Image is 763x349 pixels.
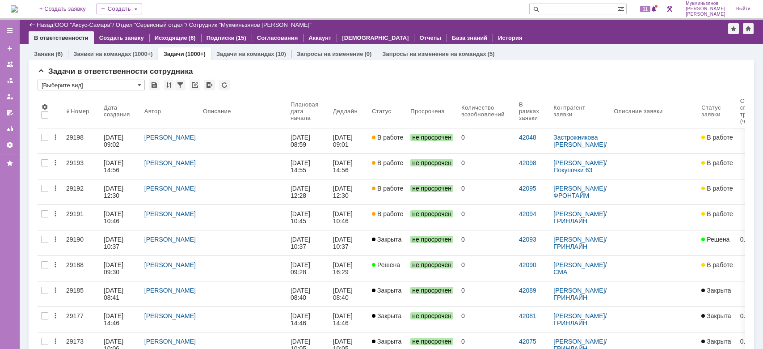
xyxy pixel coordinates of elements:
a: 29191 [63,205,100,230]
span: В работе [372,210,403,217]
span: [PERSON_NAME] [686,12,725,17]
a: [PERSON_NAME] [553,185,605,192]
div: / [553,134,607,148]
a: [DEMOGRAPHIC_DATA] [342,34,409,41]
span: В работе [701,159,733,166]
a: 0 [458,154,515,179]
span: В работе [701,261,733,268]
a: 42098 [519,159,536,166]
a: 0 [458,307,515,332]
div: 29193 [66,159,97,166]
div: Количество возобновлений [461,104,505,118]
a: 42094 [519,210,536,217]
a: не просрочен [407,128,458,153]
a: [DATE] 09:02 [100,128,141,153]
a: 42090 [519,261,536,268]
div: [DATE] 14:56 [333,159,354,174]
a: [PERSON_NAME] [553,210,605,217]
span: В работе [701,185,733,192]
a: [DATE] 10:46 [100,205,141,230]
div: Экспорт списка [204,80,215,90]
div: [DATE] 08:40 [333,287,354,301]
div: [DATE] 09:01 [333,134,354,148]
div: 0 [461,338,512,345]
a: Отчеты [3,122,17,136]
div: / [553,185,607,199]
a: [PERSON_NAME] [144,185,196,192]
a: Покупочки 63 (НЕОСОФТ) [553,166,594,181]
span: Закрыта [372,338,401,345]
div: / [55,21,116,28]
div: [DATE] 10:46 [104,210,125,225]
th: Дедлайн [329,94,368,128]
a: [DATE] 16:29 [329,256,368,281]
a: Запросы на изменение [297,51,363,57]
a: [DATE] 12:30 [329,179,368,204]
a: Создать заявку [3,41,17,55]
span: В работе [372,134,403,141]
a: [DATE] 10:37 [100,230,141,255]
a: ГРИНЛАЙН [553,217,587,225]
a: Решена [698,230,736,255]
a: Мои заявки [3,89,17,104]
a: [DATE] 14:55 [287,154,329,179]
div: 29198 [66,134,97,141]
a: не просрочен [407,281,458,306]
th: Плановая дата начала [287,94,329,128]
span: не просрочен [410,185,453,192]
div: [DATE] 12:30 [333,185,354,199]
a: не просрочен [407,256,458,281]
a: 0 [458,281,515,306]
a: Перейти на домашнюю страницу [11,5,18,13]
a: не просрочен [407,307,458,332]
div: [DATE] 14:46 [104,312,125,327]
a: Заявки [34,51,54,57]
a: В работе [698,179,736,204]
a: 42081 [519,312,536,319]
div: [DATE] 14:46 [333,312,354,327]
th: Статус [368,94,407,128]
div: Сохранить вид [149,80,160,90]
span: Закрыта [372,287,401,294]
a: База знаний [452,34,487,41]
div: Автор [144,108,161,115]
span: Настройки [41,103,48,111]
div: Просрочена [410,108,445,115]
span: не просрочен [410,159,453,166]
a: [DATE] 08:59 [287,128,329,153]
a: Задачи [164,51,184,57]
a: Создать заявку [99,34,144,41]
a: 0 [458,205,515,230]
a: 42089 [519,287,536,294]
span: Закрыта [372,312,401,319]
a: [PERSON_NAME] [144,159,196,166]
span: [PERSON_NAME] [686,6,725,12]
a: не просрочен [407,179,458,204]
span: Закрыта [701,338,731,345]
span: не просрочен [410,210,453,217]
a: [DATE] 14:56 [329,154,368,179]
a: В работе [698,205,736,230]
div: 0 [461,312,512,319]
a: В работе [368,128,407,153]
div: / [116,21,189,28]
a: [DATE] 10:46 [329,205,368,230]
div: / [553,261,607,276]
div: (1000+) [132,51,152,57]
div: [DATE] 09:28 [291,261,312,276]
a: Решена [368,256,407,281]
div: [DATE] 14:46 [291,312,312,327]
a: [PERSON_NAME] [553,312,605,319]
span: не просрочен [410,261,453,268]
a: 29192 [63,179,100,204]
a: 29190 [63,230,100,255]
a: 42048 [519,134,536,141]
div: (6) [55,51,63,57]
a: [DATE] 14:56 [100,154,141,179]
a: Закрыта [368,281,407,306]
div: Скопировать ссылку на список [190,80,200,90]
div: [DATE] 10:37 [104,236,125,250]
div: Действия [52,287,59,294]
span: Закрыта [701,287,731,294]
div: Обновлять список [219,80,230,90]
